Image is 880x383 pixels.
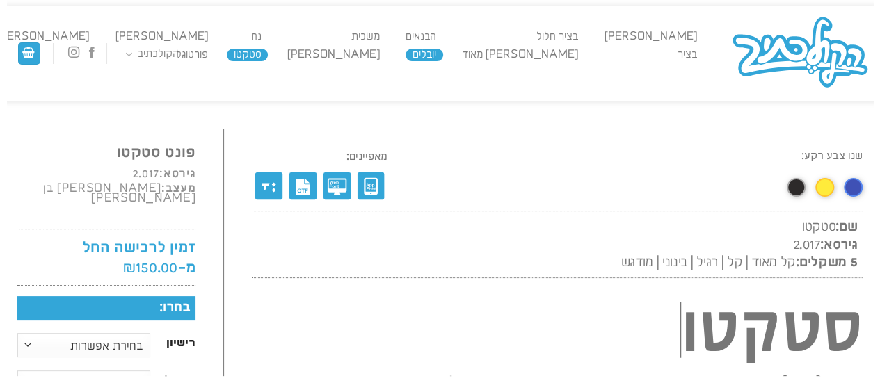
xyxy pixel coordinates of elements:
[68,46,79,60] a: עקבו אחרינו באינסטגרם
[659,149,863,163] span: שנו צבע רקע:
[169,49,214,61] a: פורטוגל
[793,238,820,252] span: 2.017
[132,168,159,181] span: 2.017
[621,255,795,270] span: קל מאוד | קל | רגיל | בינוני | מודגש
[252,150,286,203] div: תמיכה בניקוד מתוכנת
[123,259,136,277] span: ₪
[17,238,195,279] h4: זמין לרכישה החל מ-
[286,169,320,203] img: TTF - OpenType Flavor
[86,46,97,60] a: עקבו אחרינו בפייסבוק
[286,150,320,203] div: TTF - OpenType Flavor
[354,169,388,203] img: Application Font license
[164,339,195,348] label: רישיון
[17,170,195,179] h6: גירסא:
[17,296,195,320] h5: בחרו:
[671,49,703,61] a: בציר
[252,295,863,370] h1: סטקטו
[227,49,268,61] a: סטקטו
[399,31,442,43] a: הבנאים
[456,49,585,61] a: [PERSON_NAME] מאוד
[109,31,214,43] a: [PERSON_NAME]
[123,259,177,277] bdi: 150.00
[244,31,268,43] a: נח
[17,184,195,204] h6: מעצב:
[406,49,442,61] a: יובלים
[344,31,386,43] a: משׂכית
[43,182,195,205] span: [PERSON_NAME] בן [PERSON_NAME]
[598,31,703,43] a: [PERSON_NAME]
[252,169,286,203] img: תמיכה בניקוד מתוכנת
[320,169,354,203] img: Webfont
[252,211,863,278] span: שם: גירסא: 5 משקלים:
[730,15,870,91] img: הקולכתיב
[280,49,386,61] a: [PERSON_NAME]
[17,143,195,163] h4: פונט סטקטו
[802,220,835,234] span: סטקטו
[530,31,585,43] a: בציר חלול
[118,48,185,61] a: הקולכתיב
[354,150,388,164] p: מאפיינים:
